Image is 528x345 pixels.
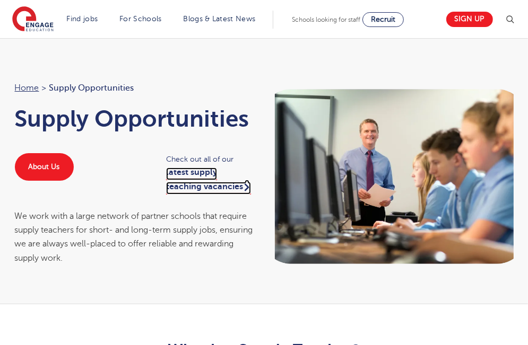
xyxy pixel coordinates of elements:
[166,167,251,194] a: latest supply teaching vacancies
[371,15,395,23] span: Recruit
[12,6,54,33] img: Engage Education
[15,81,254,95] nav: breadcrumb
[362,12,404,27] a: Recruit
[15,209,254,265] div: We work with a large network of partner schools that require supply teachers for short- and long-...
[184,15,256,23] a: Blogs & Latest News
[166,153,253,165] span: Check out all of our
[42,83,47,93] span: >
[15,105,254,132] h1: Supply Opportunities
[15,83,39,93] a: Home
[67,15,98,23] a: Find jobs
[446,12,493,27] a: Sign up
[15,153,74,181] a: About Us
[292,16,360,23] span: Schools looking for staff
[49,81,134,95] span: Supply Opportunities
[119,15,161,23] a: For Schools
